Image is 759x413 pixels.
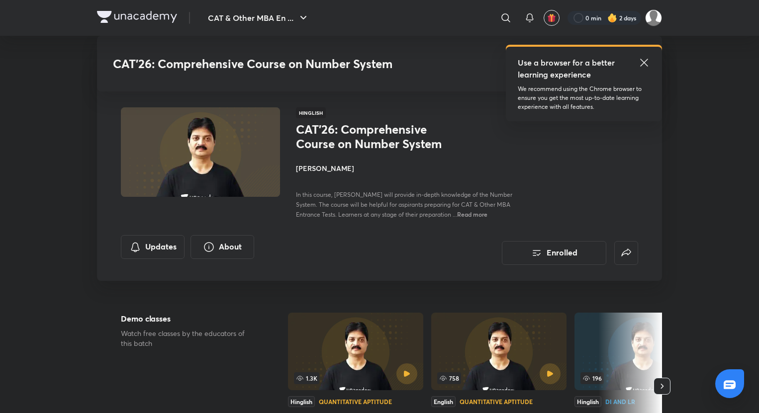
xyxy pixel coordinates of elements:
span: In this course, [PERSON_NAME] will provide in-depth knowledge of the Number System. The course wi... [296,191,512,218]
a: Company Logo [97,11,177,25]
span: 758 [437,372,461,384]
p: Watch free classes by the educators of this batch [121,329,256,348]
button: CAT & Other MBA En ... [202,8,315,28]
h5: Demo classes [121,313,256,325]
span: 196 [580,372,604,384]
button: Enrolled [502,241,606,265]
span: 1.3K [294,372,319,384]
span: Hinglish [296,107,326,118]
button: false [614,241,638,265]
h4: [PERSON_NAME] [296,163,519,173]
button: avatar [544,10,560,26]
button: Updates [121,235,185,259]
div: Quantitative Aptitude [319,399,392,405]
p: We recommend using the Chrome browser to ensure you get the most up-to-date learning experience w... [518,84,650,111]
img: Company Logo [97,11,177,23]
div: Quantitative Aptitude [460,399,533,405]
button: About [190,235,254,259]
span: Read more [457,210,487,218]
img: streak [607,13,617,23]
img: Nitin [645,9,662,26]
img: avatar [547,13,556,22]
h5: Use a browser for a better learning experience [518,57,617,81]
div: Hinglish [574,396,601,407]
div: English [431,396,456,407]
div: Hinglish [288,396,315,407]
h1: CAT'26: Comprehensive Course on Number System [296,122,459,151]
h3: CAT'26: Comprehensive Course on Number System [113,57,502,71]
img: Thumbnail [119,106,282,198]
